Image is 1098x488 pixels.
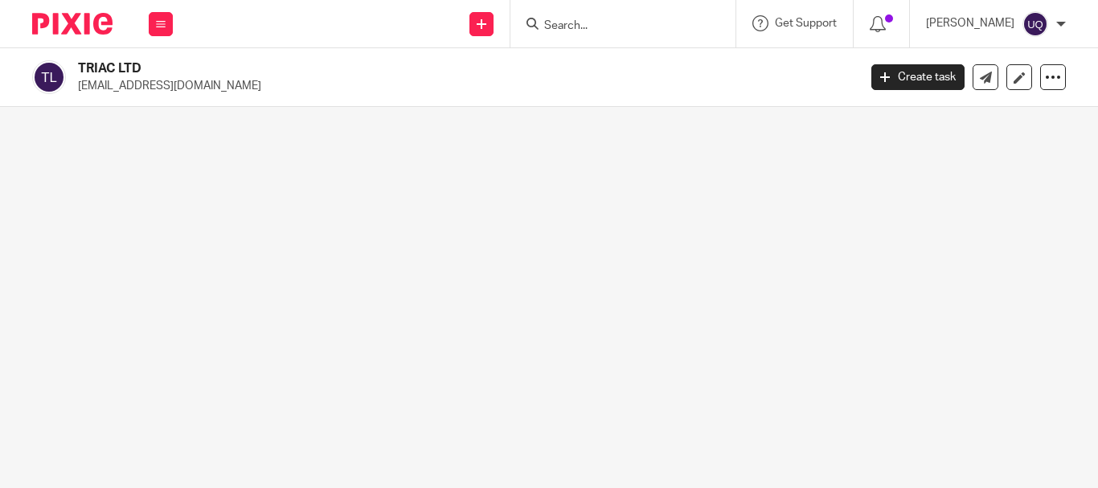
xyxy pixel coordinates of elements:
img: svg%3E [32,60,66,94]
p: [PERSON_NAME] [926,15,1014,31]
a: Create task [871,64,965,90]
span: Get Support [775,18,837,29]
img: Pixie [32,13,113,35]
input: Search [543,19,687,34]
p: [EMAIL_ADDRESS][DOMAIN_NAME] [78,78,847,94]
img: svg%3E [1022,11,1048,37]
h2: TRIAC LTD [78,60,694,77]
